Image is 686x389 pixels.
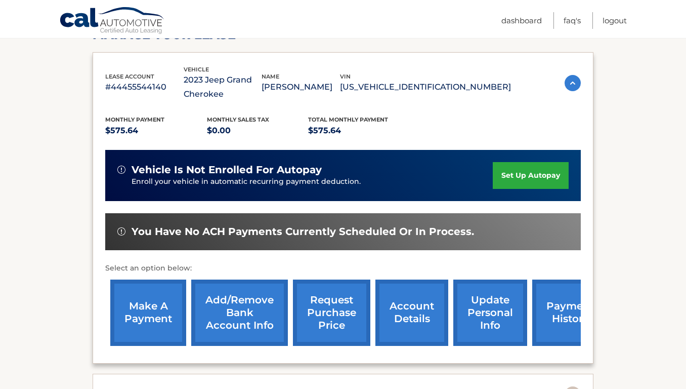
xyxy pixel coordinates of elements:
a: Add/Remove bank account info [191,280,288,346]
span: lease account [105,73,154,80]
img: alert-white.svg [117,166,125,174]
a: FAQ's [564,12,581,29]
span: vehicle is not enrolled for autopay [132,164,322,176]
a: set up autopay [493,162,569,189]
a: make a payment [110,280,186,346]
a: update personal info [453,280,527,346]
a: Logout [603,12,627,29]
span: You have no ACH payments currently scheduled or in process. [132,225,474,238]
span: vin [340,73,351,80]
a: request purchase price [293,280,370,346]
p: #44455544140 [105,80,184,94]
p: [US_VEHICLE_IDENTIFICATION_NUMBER] [340,80,511,94]
a: Cal Automotive [59,7,165,36]
p: $575.64 [105,124,207,138]
p: Enroll your vehicle in automatic recurring payment deduction. [132,176,493,187]
a: payment history [532,280,608,346]
span: Monthly sales Tax [207,116,269,123]
p: Select an option below: [105,262,581,275]
span: vehicle [184,66,209,73]
span: name [262,73,279,80]
span: Monthly Payment [105,116,164,123]
p: $575.64 [308,124,410,138]
a: account details [375,280,448,346]
img: accordion-active.svg [565,75,581,91]
p: $0.00 [207,124,309,138]
p: [PERSON_NAME] [262,80,340,94]
img: alert-white.svg [117,227,125,236]
span: Total Monthly Payment [308,116,388,123]
a: Dashboard [501,12,542,29]
p: 2023 Jeep Grand Cherokee [184,73,262,101]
